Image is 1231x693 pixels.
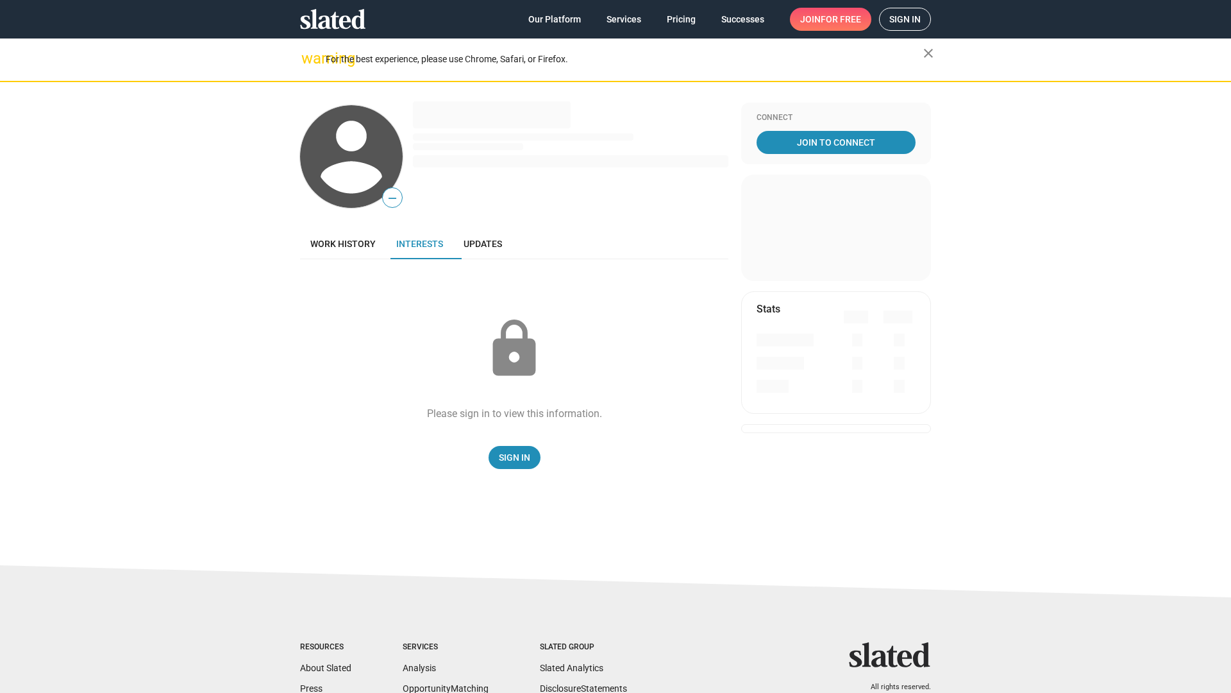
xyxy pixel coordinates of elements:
[300,642,351,653] div: Resources
[396,239,443,249] span: Interests
[482,317,546,381] mat-icon: lock
[711,8,775,31] a: Successes
[326,51,923,68] div: For the best experience, please use Chrome, Safari, or Firefox.
[403,663,436,673] a: Analysis
[757,113,916,123] div: Connect
[757,131,916,154] a: Join To Connect
[790,8,871,31] a: Joinfor free
[301,51,317,66] mat-icon: warning
[464,239,502,249] span: Updates
[879,8,931,31] a: Sign in
[657,8,706,31] a: Pricing
[518,8,591,31] a: Our Platform
[499,446,530,469] span: Sign In
[403,642,489,653] div: Services
[540,642,627,653] div: Slated Group
[386,228,453,259] a: Interests
[607,8,641,31] span: Services
[759,131,913,154] span: Join To Connect
[800,8,861,31] span: Join
[757,302,780,316] mat-card-title: Stats
[383,190,402,207] span: —
[889,8,921,30] span: Sign in
[667,8,696,31] span: Pricing
[489,446,540,469] a: Sign In
[427,407,602,420] div: Please sign in to view this information.
[596,8,651,31] a: Services
[310,239,376,249] span: Work history
[540,663,603,673] a: Slated Analytics
[821,8,861,31] span: for free
[721,8,764,31] span: Successes
[921,46,936,61] mat-icon: close
[300,228,386,259] a: Work history
[453,228,512,259] a: Updates
[300,663,351,673] a: About Slated
[528,8,581,31] span: Our Platform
